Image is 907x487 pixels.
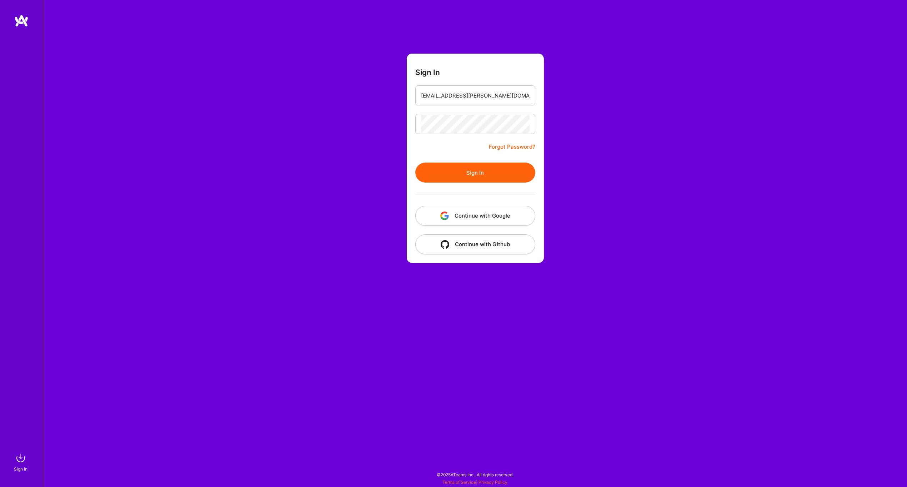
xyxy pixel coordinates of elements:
[14,451,28,465] img: sign in
[421,86,530,105] input: Email...
[15,451,28,473] a: sign inSign In
[442,479,476,485] a: Terms of Service
[440,212,449,220] img: icon
[415,234,535,254] button: Continue with Github
[14,465,27,473] div: Sign In
[478,479,507,485] a: Privacy Policy
[43,466,907,483] div: © 2025 ATeams Inc., All rights reserved.
[441,240,449,249] img: icon
[415,68,440,77] h3: Sign In
[415,206,535,226] button: Continue with Google
[489,143,535,151] a: Forgot Password?
[14,14,29,27] img: logo
[415,163,535,183] button: Sign In
[442,479,507,485] span: |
